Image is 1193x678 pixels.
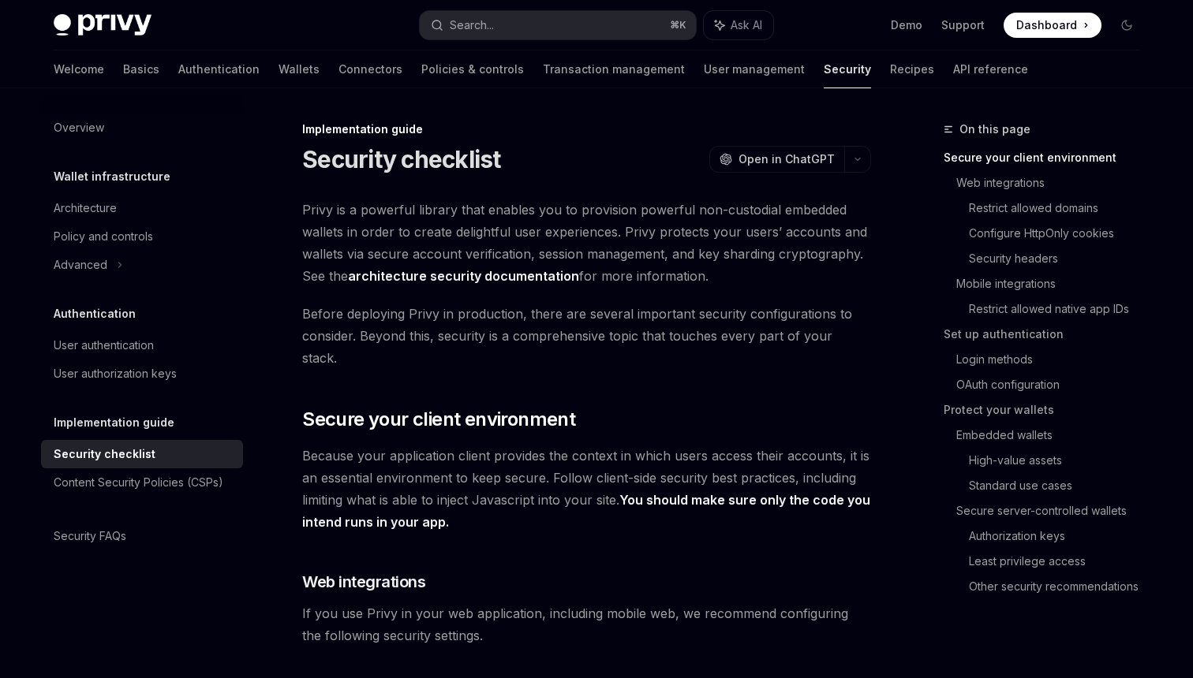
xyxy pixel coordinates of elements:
span: Privy is a powerful library that enables you to provision powerful non-custodial embedded wallets... [302,199,871,287]
span: Before deploying Privy in production, there are several important security configurations to cons... [302,303,871,369]
div: Policy and controls [54,227,153,246]
a: Policies & controls [421,50,524,88]
a: Recipes [890,50,934,88]
span: Open in ChatGPT [739,151,835,167]
a: Dashboard [1004,13,1101,38]
a: API reference [953,50,1028,88]
a: User authentication [41,331,243,359]
span: If you use Privy in your web application, including mobile web, we recommend configuring the foll... [302,602,871,646]
a: Mobile integrations [956,271,1152,296]
a: Overview [41,114,243,142]
a: Welcome [54,50,104,88]
span: Because your application client provides the context in which users access their accounts, it is ... [302,445,871,533]
a: Authentication [178,50,260,88]
span: Web integrations [302,571,425,593]
span: Secure your client environment [302,407,575,432]
img: dark logo [54,14,151,36]
a: Demo [891,17,922,33]
a: Configure HttpOnly cookies [969,221,1152,246]
div: Content Security Policies (CSPs) [54,473,223,492]
a: Wallets [279,50,320,88]
a: Embedded wallets [956,423,1152,448]
a: Basics [123,50,159,88]
div: Architecture [54,199,117,218]
span: On this page [959,120,1030,139]
div: User authentication [54,336,154,355]
a: Least privilege access [969,549,1152,574]
a: architecture security documentation [348,268,579,285]
a: Secure your client environment [944,145,1152,170]
a: Set up authentication [944,322,1152,347]
a: User authorization keys [41,359,243,388]
a: Transaction management [543,50,685,88]
div: User authorization keys [54,364,177,383]
h5: Implementation guide [54,413,174,432]
h5: Wallet infrastructure [54,167,170,186]
button: Toggle dark mode [1114,13,1139,38]
a: Content Security Policies (CSPs) [41,468,243,497]
h5: Authentication [54,304,136,323]
span: ⌘ K [670,19,686,32]
a: Security headers [969,246,1152,271]
span: Dashboard [1016,17,1077,33]
a: Login methods [956,347,1152,372]
button: Open in ChatGPT [709,146,844,173]
div: Implementation guide [302,121,871,137]
a: Standard use cases [969,473,1152,498]
a: Authorization keys [969,523,1152,549]
button: Search...⌘K [420,11,696,39]
a: Support [941,17,985,33]
a: Restrict allowed domains [969,196,1152,221]
a: Restrict allowed native app IDs [969,296,1152,322]
div: Advanced [54,255,107,274]
a: OAuth configuration [956,372,1152,397]
a: Other security recommendations [969,574,1152,599]
a: Secure server-controlled wallets [956,498,1152,523]
a: High-value assets [969,448,1152,473]
h1: Security checklist [302,145,501,173]
a: Security checklist [41,440,243,468]
a: Security FAQs [41,522,243,550]
a: User management [704,50,805,88]
button: Ask AI [704,11,773,39]
div: Security FAQs [54,527,126,546]
a: Connectors [338,50,402,88]
a: Policy and controls [41,222,243,251]
span: Ask AI [731,17,762,33]
div: Overview [54,118,104,137]
a: Web integrations [956,170,1152,196]
a: Protect your wallets [944,397,1152,423]
a: Security [824,50,871,88]
div: Search... [450,16,494,35]
div: Security checklist [54,445,155,464]
a: Architecture [41,194,243,222]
